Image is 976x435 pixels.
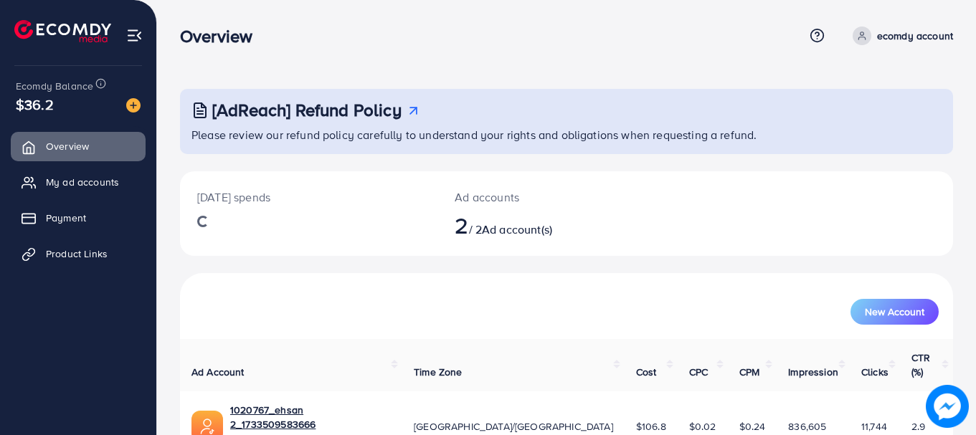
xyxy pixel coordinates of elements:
span: 2.9 [911,419,925,434]
span: Overview [46,139,89,153]
span: $0.24 [739,419,766,434]
h3: Overview [180,26,264,47]
span: Payment [46,211,86,225]
a: 1020767_ehsan 2_1733509583666 [230,403,391,432]
span: $36.2 [16,94,54,115]
a: ecomdy account [847,27,953,45]
p: Please review our refund policy carefully to understand your rights and obligations when requesti... [191,126,944,143]
span: CPM [739,365,759,379]
span: Product Links [46,247,108,261]
img: menu [126,27,143,44]
span: $0.02 [689,419,716,434]
span: 836,605 [788,419,826,434]
span: Cost [636,365,657,379]
span: My ad accounts [46,175,119,189]
a: Product Links [11,239,146,268]
a: Payment [11,204,146,232]
span: 2 [455,209,468,242]
a: My ad accounts [11,168,146,196]
span: $106.8 [636,419,666,434]
img: image [926,385,969,428]
h3: [AdReach] Refund Policy [212,100,402,120]
span: Impression [788,365,838,379]
p: ecomdy account [877,27,953,44]
img: logo [14,20,111,42]
span: 11,744 [861,419,887,434]
button: New Account [851,299,939,325]
img: image [126,98,141,113]
span: Ad Account [191,365,245,379]
span: Ad account(s) [482,221,552,237]
a: Overview [11,132,146,161]
span: Time Zone [414,365,462,379]
span: Ecomdy Balance [16,79,93,93]
h2: / 2 [455,211,614,239]
p: Ad accounts [455,188,614,206]
p: [DATE] spends [197,188,420,206]
span: New Account [865,307,924,317]
span: CPC [689,365,708,379]
span: Clicks [861,365,889,379]
span: [GEOGRAPHIC_DATA]/[GEOGRAPHIC_DATA] [414,419,613,434]
span: CTR (%) [911,350,930,379]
